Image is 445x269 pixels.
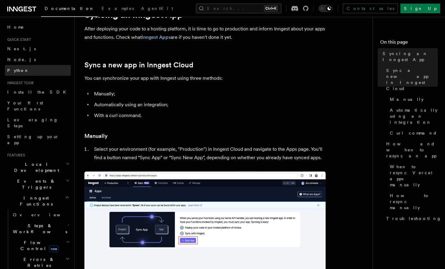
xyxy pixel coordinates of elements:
[7,24,24,30] span: Home
[11,223,67,235] span: Steps & Workflows
[141,6,173,11] span: AgentKit
[380,48,438,65] a: Syncing an Inngest App
[5,65,71,76] a: Python
[343,4,398,13] a: Contact sales
[5,193,71,209] button: Inngest Functions
[98,2,137,16] a: Examples
[5,159,71,176] button: Local Development
[84,25,326,42] p: After deploying your code to a hosting platform, it is time to go to production and inform Innges...
[5,81,34,85] span: Inngest tour
[7,117,58,128] span: Leveraging Steps
[387,128,438,138] a: Curl command
[7,68,29,73] span: Python
[390,193,438,211] span: How to resync manually
[384,65,438,94] a: Sync a new app in Inngest Cloud
[380,39,438,48] h4: On this page
[386,67,438,91] span: Sync a new app in Inngest Cloud
[386,215,441,221] span: Troubleshooting
[7,134,59,145] span: Setting up your app
[7,90,70,94] span: Install the SDK
[5,176,71,193] button: Events & Triggers
[142,34,171,40] a: Inngest Apps
[84,61,193,69] a: Sync a new app in Inngest Cloud
[92,111,326,120] li: With a curl command.
[11,209,71,220] a: Overview
[5,97,71,114] a: Your first Functions
[5,178,66,190] span: Events & Triggers
[5,54,71,65] a: Node.js
[7,57,36,62] span: Node.js
[390,107,438,125] span: Automatically using an integration
[5,114,71,131] a: Leveraging Steps
[84,132,108,140] a: Manually
[11,256,65,268] span: Errors & Retries
[5,153,25,158] span: Features
[102,6,134,11] span: Examples
[5,131,71,148] a: Setting up your app
[11,237,71,254] button: Flow Controlnew
[387,190,438,213] a: How to resync manually
[384,213,438,224] a: Troubleshooting
[390,164,438,188] span: When to resync Vercel apps manually
[5,161,66,173] span: Local Development
[5,195,65,207] span: Inngest Functions
[5,43,71,54] a: Next.js
[7,46,36,51] span: Next.js
[400,4,440,13] a: Sign Up
[11,240,66,252] span: Flow Control
[5,87,71,97] a: Install the SDK
[387,105,438,128] a: Automatically using an integration
[41,2,98,17] a: Documentation
[45,6,94,11] span: Documentation
[137,2,177,16] a: AgentKit
[387,94,438,105] a: Manually
[390,130,437,136] span: Curl command
[383,51,438,63] span: Syncing an Inngest App
[92,100,326,109] li: Automatically using an integration;
[384,138,438,161] a: How and when to resync an app
[264,5,278,11] kbd: Ctrl+K
[84,74,326,82] p: You can synchronize your app with Inngest using three methods:
[5,37,31,42] span: Quick start
[386,141,438,159] span: How and when to resync an app
[196,4,281,13] button: Search...Ctrl+K
[11,220,71,237] button: Steps & Workflows
[13,212,75,217] span: Overview
[49,246,59,252] span: new
[92,145,326,162] li: Select your environment (for example, "Production") in Inngest Cloud and navigate to the Apps pag...
[390,96,424,102] span: Manually
[387,161,438,190] a: When to resync Vercel apps manually
[5,22,71,32] a: Home
[318,5,333,12] button: Toggle dark mode
[92,90,326,98] li: Manually;
[7,100,43,111] span: Your first Functions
